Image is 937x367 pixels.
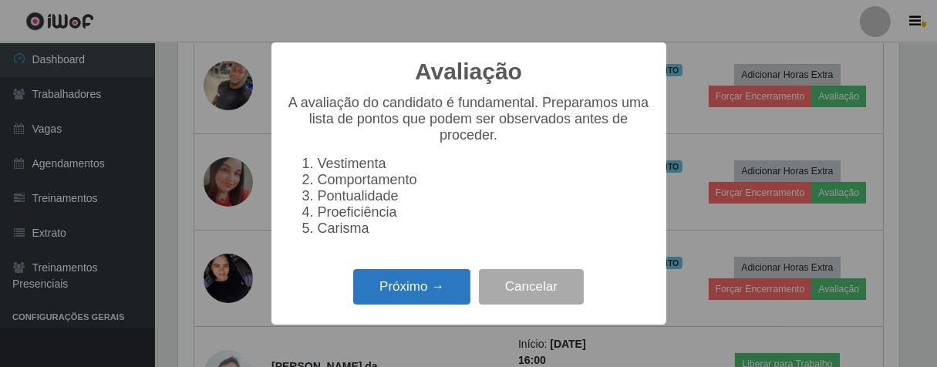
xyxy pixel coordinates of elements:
[318,204,651,221] li: Proeficiência
[318,188,651,204] li: Pontualidade
[318,221,651,237] li: Carisma
[318,156,651,172] li: Vestimenta
[479,269,584,305] button: Cancelar
[287,95,651,143] p: A avaliação do candidato é fundamental. Preparamos uma lista de pontos que podem ser observados a...
[318,172,651,188] li: Comportamento
[415,58,522,86] h2: Avaliação
[353,269,470,305] button: Próximo →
